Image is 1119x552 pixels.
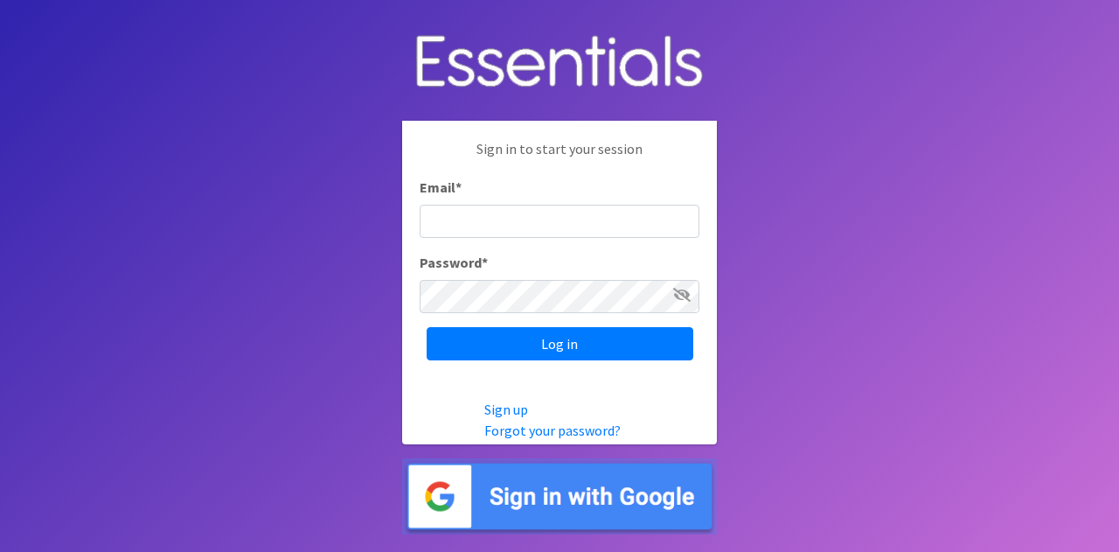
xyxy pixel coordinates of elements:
[484,422,621,439] a: Forgot your password?
[402,458,717,535] img: Sign in with Google
[427,327,693,360] input: Log in
[455,178,462,196] abbr: required
[420,252,488,273] label: Password
[420,138,699,177] p: Sign in to start your session
[482,254,488,271] abbr: required
[420,177,462,198] label: Email
[484,401,528,418] a: Sign up
[402,17,717,108] img: Human Essentials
